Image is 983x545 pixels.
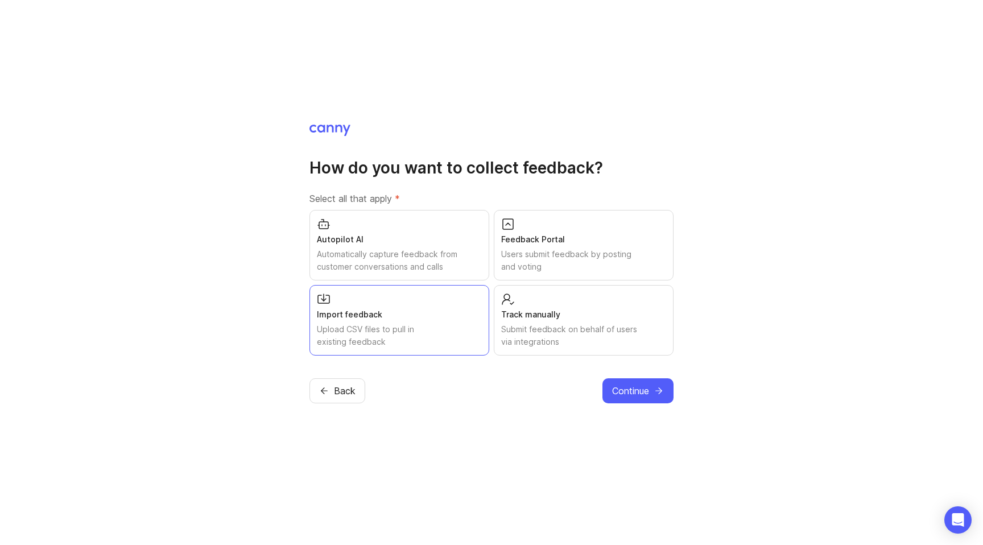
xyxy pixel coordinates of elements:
[944,506,972,534] div: Open Intercom Messenger
[494,210,674,280] button: Feedback PortalUsers submit feedback by posting and voting
[317,323,482,348] div: Upload CSV files to pull in existing feedback
[612,384,649,398] span: Continue
[309,285,489,356] button: Import feedbackUpload CSV files to pull in existing feedback
[317,233,482,246] div: Autopilot AI
[501,248,666,273] div: Users submit feedback by posting and voting
[309,378,365,403] button: Back
[494,285,674,356] button: Track manuallySubmit feedback on behalf of users via integrations
[309,192,674,205] label: Select all that apply
[334,384,356,398] span: Back
[309,158,674,178] h1: How do you want to collect feedback?
[501,323,666,348] div: Submit feedback on behalf of users via integrations
[309,210,489,280] button: Autopilot AIAutomatically capture feedback from customer conversations and calls
[602,378,674,403] button: Continue
[309,125,350,136] img: Canny Home
[501,308,666,321] div: Track manually
[317,308,482,321] div: Import feedback
[501,233,666,246] div: Feedback Portal
[317,248,482,273] div: Automatically capture feedback from customer conversations and calls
